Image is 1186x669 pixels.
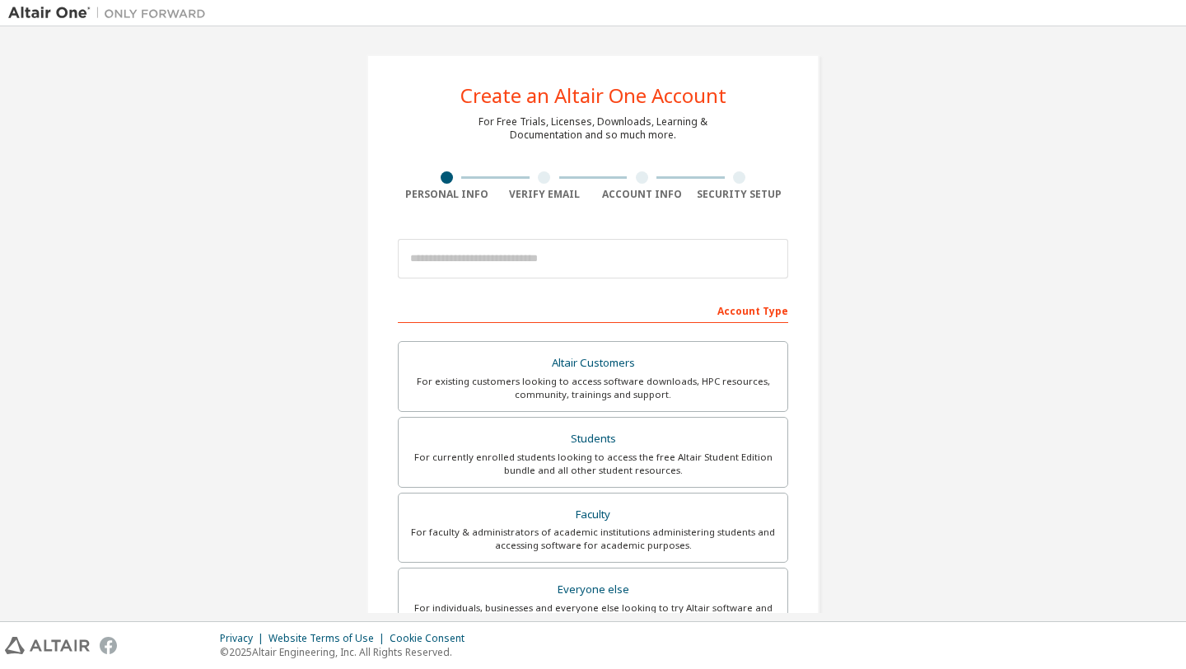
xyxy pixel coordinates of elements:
img: facebook.svg [100,637,117,654]
div: Security Setup [691,188,789,201]
div: For currently enrolled students looking to access the free Altair Student Edition bundle and all ... [409,451,777,477]
div: Website Terms of Use [268,632,390,645]
div: Altair Customers [409,352,777,375]
div: Faculty [409,503,777,526]
img: altair_logo.svg [5,637,90,654]
div: Everyone else [409,578,777,601]
div: Cookie Consent [390,632,474,645]
img: Altair One [8,5,214,21]
div: Account Info [593,188,691,201]
div: For faculty & administrators of academic institutions administering students and accessing softwa... [409,526,777,552]
div: Privacy [220,632,268,645]
div: Create an Altair One Account [460,86,726,105]
div: Personal Info [398,188,496,201]
div: Verify Email [496,188,594,201]
div: Account Type [398,297,788,323]
p: © 2025 Altair Engineering, Inc. All Rights Reserved. [220,645,474,659]
div: Students [409,428,777,451]
div: For Free Trials, Licenses, Downloads, Learning & Documentation and so much more. [479,115,707,142]
div: For individuals, businesses and everyone else looking to try Altair software and explore our prod... [409,601,777,628]
div: For existing customers looking to access software downloads, HPC resources, community, trainings ... [409,375,777,401]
